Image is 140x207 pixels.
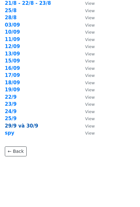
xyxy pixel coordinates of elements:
[79,65,95,71] a: View
[5,80,20,86] a: 18/09
[85,15,95,20] small: View
[79,29,95,35] a: View
[5,22,20,28] a: 03/09
[79,44,95,49] a: View
[79,101,95,107] a: View
[79,87,95,93] a: View
[85,116,95,121] small: View
[79,51,95,57] a: View
[85,66,95,71] small: View
[5,72,20,78] a: 17/09
[5,51,20,57] a: 13/09
[79,72,95,78] a: View
[79,58,95,64] a: View
[85,30,95,35] small: View
[85,87,95,92] small: View
[85,109,95,114] small: View
[85,102,95,107] small: View
[79,15,95,21] a: View
[5,58,20,64] a: 15/09
[79,22,95,28] a: View
[5,8,17,13] a: 25/8
[5,37,20,42] a: 11/09
[79,109,95,114] a: View
[108,176,140,207] iframe: Chat Widget
[79,130,95,136] a: View
[5,146,27,156] a: ← Back
[5,44,20,49] a: 12/09
[5,0,51,6] a: 21/8 - 22/8 - 23/8
[85,131,95,136] small: View
[85,44,95,49] small: View
[5,109,17,114] a: 24/9
[5,94,17,100] a: 22/9
[85,80,95,85] small: View
[79,80,95,86] a: View
[85,73,95,78] small: View
[85,23,95,28] small: View
[85,59,95,63] small: View
[85,52,95,56] small: View
[79,123,95,129] a: View
[85,124,95,128] small: View
[79,8,95,13] a: View
[5,29,20,35] a: 10/09
[79,94,95,100] a: View
[108,176,140,207] div: Tiện ích trò chuyện
[85,95,95,100] small: View
[79,116,95,121] a: View
[79,37,95,42] a: View
[5,123,38,129] a: 29/9 và 30/9
[5,130,14,136] a: spy
[79,0,95,6] a: View
[85,37,95,42] small: View
[5,116,17,121] a: 25/9
[85,8,95,13] small: View
[5,87,20,93] a: 19/09
[85,1,95,6] small: View
[5,101,17,107] a: 23/9
[5,15,17,21] a: 28/8
[5,65,20,71] a: 16/09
